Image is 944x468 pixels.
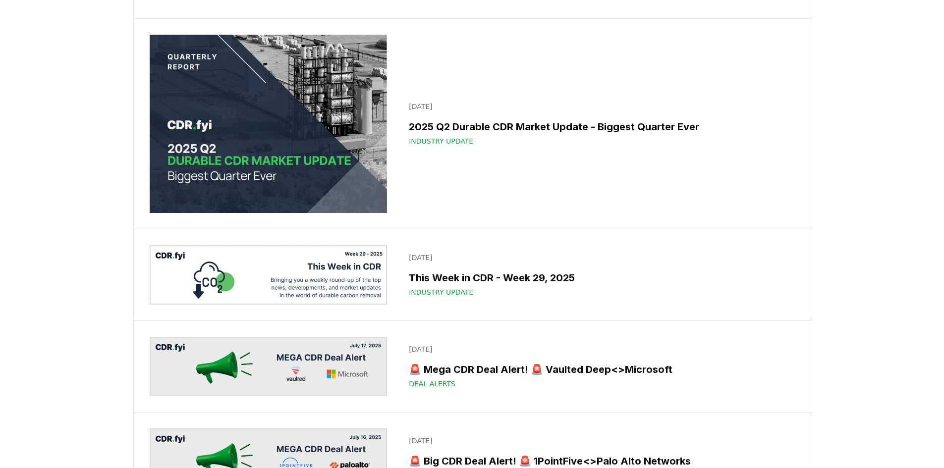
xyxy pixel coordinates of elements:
img: This Week in CDR - Week 29, 2025 blog post image [150,245,388,305]
a: [DATE]2025 Q2 Durable CDR Market Update - Biggest Quarter EverIndustry Update [403,96,794,152]
a: [DATE]This Week in CDR - Week 29, 2025Industry Update [403,247,794,303]
span: Industry Update [409,287,473,297]
span: Industry Update [409,136,473,146]
h3: This Week in CDR - Week 29, 2025 [409,270,788,285]
p: [DATE] [409,253,788,262]
a: [DATE]🚨 Mega CDR Deal Alert! 🚨 Vaulted Deep<>MicrosoftDeal Alerts [403,338,794,395]
p: [DATE] [409,102,788,111]
h3: 2025 Q2 Durable CDR Market Update - Biggest Quarter Ever [409,119,788,134]
span: Deal Alerts [409,379,455,389]
img: 🚨 Mega CDR Deal Alert! 🚨 Vaulted Deep<>Microsoft blog post image [150,337,388,396]
p: [DATE] [409,436,788,446]
img: 2025 Q2 Durable CDR Market Update - Biggest Quarter Ever blog post image [150,35,388,213]
h3: 🚨 Mega CDR Deal Alert! 🚨 Vaulted Deep<>Microsoft [409,362,788,377]
p: [DATE] [409,344,788,354]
